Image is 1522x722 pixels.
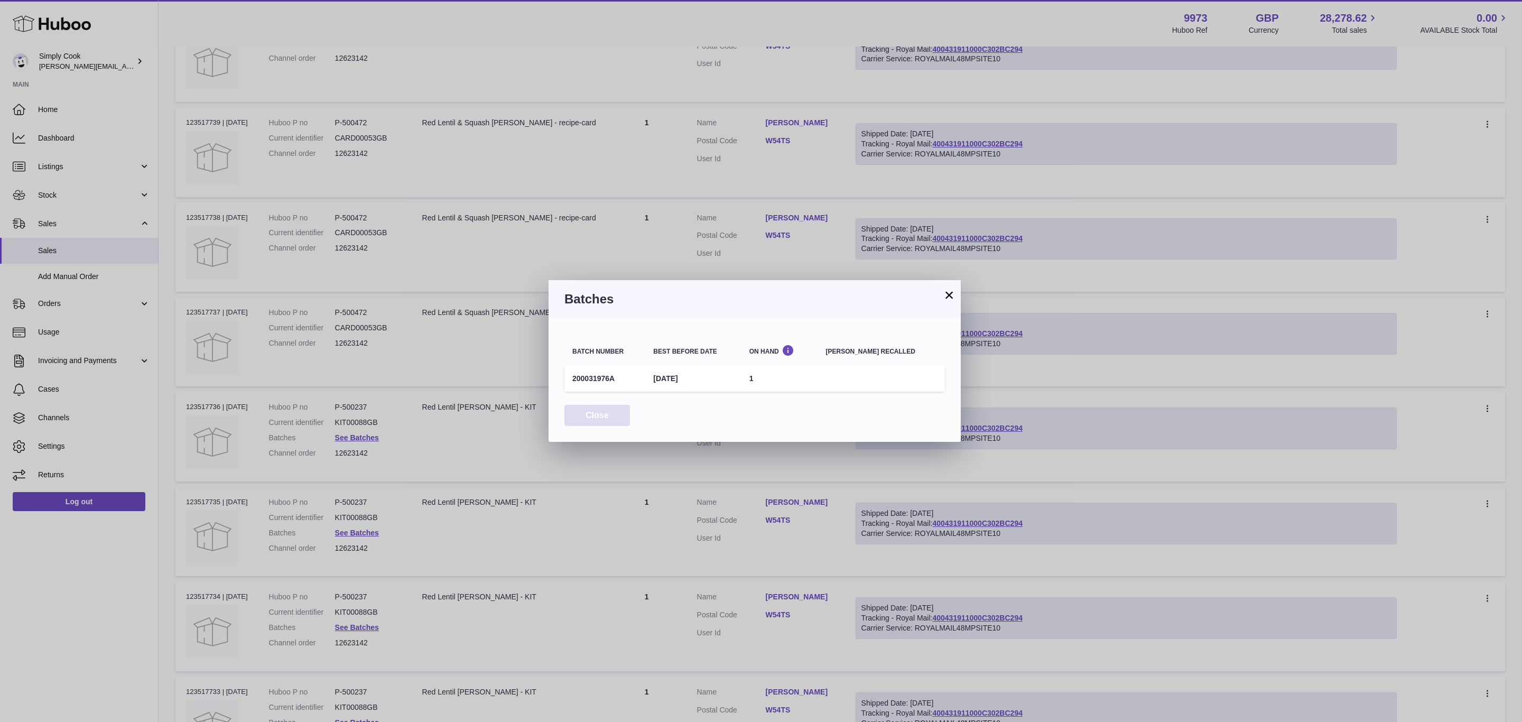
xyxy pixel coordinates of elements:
div: Best before date [653,348,733,355]
td: [DATE] [645,366,741,392]
h3: Batches [564,291,945,308]
div: On Hand [749,345,810,355]
button: Close [564,405,630,427]
button: × [943,289,955,301]
td: 1 [741,366,818,392]
div: Batch number [572,348,637,355]
td: 200031976A [564,366,645,392]
div: [PERSON_NAME] recalled [826,348,937,355]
